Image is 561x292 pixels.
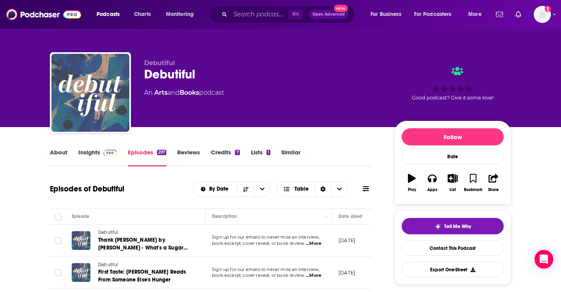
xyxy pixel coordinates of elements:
a: Episodes297 [128,149,166,166]
div: 7 [235,150,240,155]
button: Share [483,169,504,197]
span: Monitoring [166,9,194,20]
div: An podcast [144,88,224,97]
div: 297 [157,150,166,155]
span: Debutiful [98,262,118,267]
a: Debutiful [98,262,192,269]
span: For Business [370,9,401,20]
h2: Choose List sort [193,181,271,197]
a: Show notifications dropdown [493,8,506,21]
button: Choose View [277,181,348,197]
img: Debutiful [51,54,129,132]
input: Search podcasts, credits, & more... [230,8,288,21]
span: Toggle select row [55,269,62,276]
button: Play [402,169,422,197]
span: Sign up for our emails to never miss an interview, [212,234,320,240]
a: Show notifications dropdown [512,8,524,21]
svg: Add a profile image [545,6,551,12]
button: open menu [365,8,411,21]
div: Share [488,188,499,192]
span: For Podcasters [414,9,452,20]
div: List [450,188,456,192]
p: [DATE] [339,237,355,244]
button: open menu [409,8,463,21]
span: Logged in as anyalola [534,6,551,23]
h1: Episodes of Debutiful [50,184,124,194]
span: Good podcast? Give it some love! [412,95,494,101]
button: Bookmark [463,169,483,197]
button: open menu [463,8,491,21]
button: Sort Direction [237,182,254,196]
span: and [168,89,180,96]
span: ...More [306,273,321,279]
span: book excerpt, cover reveal, or book review. [212,273,305,278]
span: book excerpt, cover reveal, or book review. [212,241,305,246]
span: Sign up for our emails to never miss an interview, [212,267,320,272]
span: Thank [PERSON_NAME] by [PERSON_NAME] - What's a Sugar Baby? [98,237,188,259]
button: Open AdvancedNew [309,10,348,19]
button: Show profile menu [534,6,551,23]
button: open menu [91,8,130,21]
a: Books [180,89,199,96]
button: Export One-Sheet [402,262,504,277]
a: Similar [281,149,300,166]
a: Reviews [177,149,200,166]
a: Contact This Podcast [402,241,504,256]
a: Charts [129,8,155,21]
span: By Date [209,186,231,192]
a: Debutiful [98,229,192,236]
img: Podchaser - Follow, Share and Rate Podcasts [6,7,81,22]
div: Rate [402,149,504,165]
span: Charts [134,9,151,20]
button: tell me why sparkleTell Me Why [402,218,504,234]
button: List [443,169,463,197]
div: Description [212,212,237,221]
span: More [468,9,482,20]
div: Episode [72,212,89,221]
span: Toggle select row [55,237,62,244]
div: Apps [427,188,438,192]
a: InsightsPodchaser Pro [78,149,117,166]
div: Search podcasts, credits, & more... [216,5,362,23]
button: open menu [254,182,270,196]
button: Apps [422,169,442,197]
div: Good podcast? Give it some love! [394,59,511,108]
span: Tell Me Why [444,223,471,230]
div: Play [408,188,416,192]
a: About [50,149,67,166]
span: Podcasts [97,9,120,20]
div: 1 [266,150,270,155]
button: Column Actions [321,212,330,221]
img: User Profile [534,6,551,23]
span: ⌘ K [288,9,303,19]
p: [DATE] [339,269,355,276]
a: Thank [PERSON_NAME] by [PERSON_NAME] - What's a Sugar Baby? [98,236,192,252]
span: ...More [306,241,321,247]
a: Lists1 [251,149,270,166]
a: Arts [154,89,168,96]
span: Debutiful [144,59,175,67]
a: Credits7 [211,149,240,166]
span: New [334,5,348,12]
div: Bookmark [464,188,482,192]
button: Follow [402,128,504,145]
span: Open Advanced [312,12,345,16]
span: Debutiful [98,230,118,235]
button: open menu [161,8,204,21]
span: Table [295,186,309,192]
img: tell me why sparkle [435,223,441,230]
button: open menu [194,186,238,192]
div: Open Intercom Messenger [535,250,553,269]
a: First Taste: [PERSON_NAME] Reads From Someone Else's Hunger [98,268,192,284]
img: Podchaser Pro [103,150,117,156]
div: Date Aired [339,212,362,221]
span: First Taste: [PERSON_NAME] Reads From Someone Else's Hunger [98,269,186,283]
div: Sort Direction [315,182,331,196]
